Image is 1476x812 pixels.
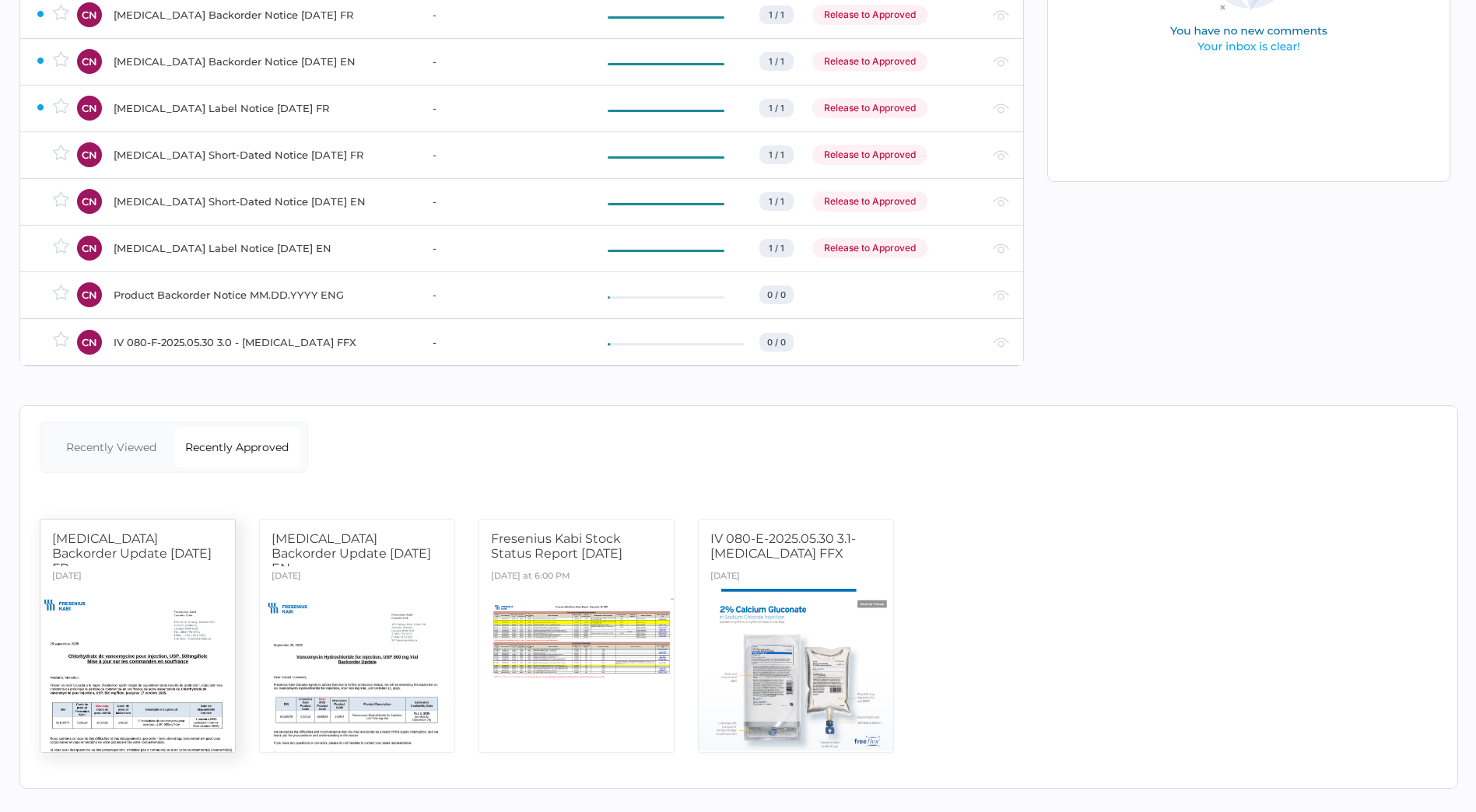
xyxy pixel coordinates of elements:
[114,239,414,257] div: [MEDICAL_DATA] Label Notice [DATE] EN
[812,238,927,258] div: Release to Approved
[114,333,414,352] div: IV 080-F-2025.05.30 3.0 - [MEDICAL_DATA] FFX
[114,192,414,211] div: [MEDICAL_DATA] Short-Dated Notice [DATE] EN
[812,5,927,25] div: Release to Approved
[174,427,300,467] div: Recently Approved
[53,145,69,160] img: star-inactive.70f2008a.svg
[759,99,794,117] div: 1 / 1
[36,9,45,19] img: ZaPP2z7XVwAAAABJRU5ErkJggg==
[417,271,592,318] td: -
[417,131,592,178] td: -
[52,531,212,576] span: [MEDICAL_DATA] Backorder Update [DATE] FR
[114,52,414,71] div: [MEDICAL_DATA] Backorder Notice [DATE] EN
[114,5,414,24] div: [MEDICAL_DATA] Backorder Notice [DATE] FR
[272,566,301,589] div: [DATE]
[759,285,794,304] div: 0 / 0
[417,178,592,225] td: -
[812,191,927,212] div: Release to Approved
[993,243,1009,254] img: eye-light-gray.b6d092a5.svg
[77,142,102,167] div: CN
[77,236,102,261] div: CN
[759,192,794,211] div: 1 / 1
[114,285,414,304] div: Product Backorder Notice MM.DD.YYYY ENG
[77,2,102,27] div: CN
[759,145,794,164] div: 1 / 1
[812,51,927,72] div: Release to Approved
[36,103,45,112] img: ZaPP2z7XVwAAAABJRU5ErkJggg==
[759,52,794,71] div: 1 / 1
[77,96,102,121] div: CN
[417,318,592,365] td: -
[36,56,45,65] img: ZaPP2z7XVwAAAABJRU5ErkJggg==
[993,103,1009,114] img: eye-light-gray.b6d092a5.svg
[272,531,431,576] span: [MEDICAL_DATA] Backorder Update [DATE] EN
[77,282,102,307] div: CN
[710,531,856,561] span: IV 080-E-2025.05.30 3.1- [MEDICAL_DATA] FFX
[417,85,592,131] td: -
[710,566,740,589] div: [DATE]
[993,338,1009,348] img: eye-light-gray.b6d092a5.svg
[53,5,69,20] img: star-inactive.70f2008a.svg
[993,10,1009,20] img: eye-light-gray.b6d092a5.svg
[759,239,794,257] div: 1 / 1
[993,57,1009,67] img: eye-light-gray.b6d092a5.svg
[993,290,1009,300] img: eye-light-gray.b6d092a5.svg
[52,566,82,589] div: [DATE]
[759,5,794,24] div: 1 / 1
[53,98,69,114] img: star-inactive.70f2008a.svg
[114,145,414,164] div: [MEDICAL_DATA] Short-Dated Notice [DATE] FR
[77,330,102,355] div: CN
[812,145,927,165] div: Release to Approved
[759,333,794,352] div: 0 / 0
[812,98,927,118] div: Release to Approved
[114,99,414,117] div: [MEDICAL_DATA] Label Notice [DATE] FR
[491,566,570,589] div: [DATE] at 6:00 PM
[77,189,102,214] div: CN
[417,225,592,271] td: -
[53,331,69,347] img: star-inactive.70f2008a.svg
[53,51,69,67] img: star-inactive.70f2008a.svg
[53,285,69,300] img: star-inactive.70f2008a.svg
[417,38,592,85] td: -
[53,191,69,207] img: star-inactive.70f2008a.svg
[77,49,102,74] div: CN
[491,531,622,561] span: Fresenius Kabi Stock Status Report [DATE]
[993,150,1009,160] img: eye-light-gray.b6d092a5.svg
[53,238,69,254] img: star-inactive.70f2008a.svg
[993,197,1009,207] img: eye-light-gray.b6d092a5.svg
[48,427,174,467] div: Recently Viewed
